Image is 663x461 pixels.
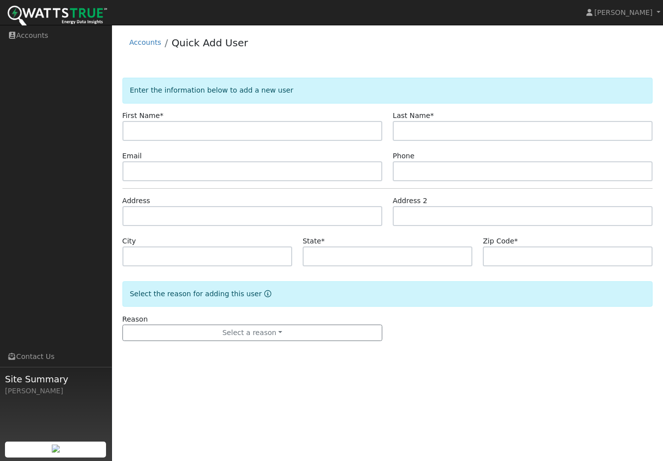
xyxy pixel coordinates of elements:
[303,236,325,246] label: State
[321,237,325,245] span: Required
[52,445,60,453] img: retrieve
[514,237,518,245] span: Required
[122,325,382,342] button: Select a reason
[262,290,271,298] a: Reason for new user
[483,236,518,246] label: Zip Code
[594,8,653,16] span: [PERSON_NAME]
[393,196,428,206] label: Address 2
[5,372,107,386] span: Site Summary
[122,236,136,246] label: City
[172,37,248,49] a: Quick Add User
[393,111,434,121] label: Last Name
[122,111,164,121] label: First Name
[129,38,161,46] a: Accounts
[122,151,142,161] label: Email
[122,78,653,103] div: Enter the information below to add a new user
[122,196,150,206] label: Address
[5,386,107,396] div: [PERSON_NAME]
[122,314,148,325] label: Reason
[7,5,107,28] img: WattsTrue
[122,281,653,307] div: Select the reason for adding this user
[430,112,434,119] span: Required
[393,151,415,161] label: Phone
[160,112,163,119] span: Required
